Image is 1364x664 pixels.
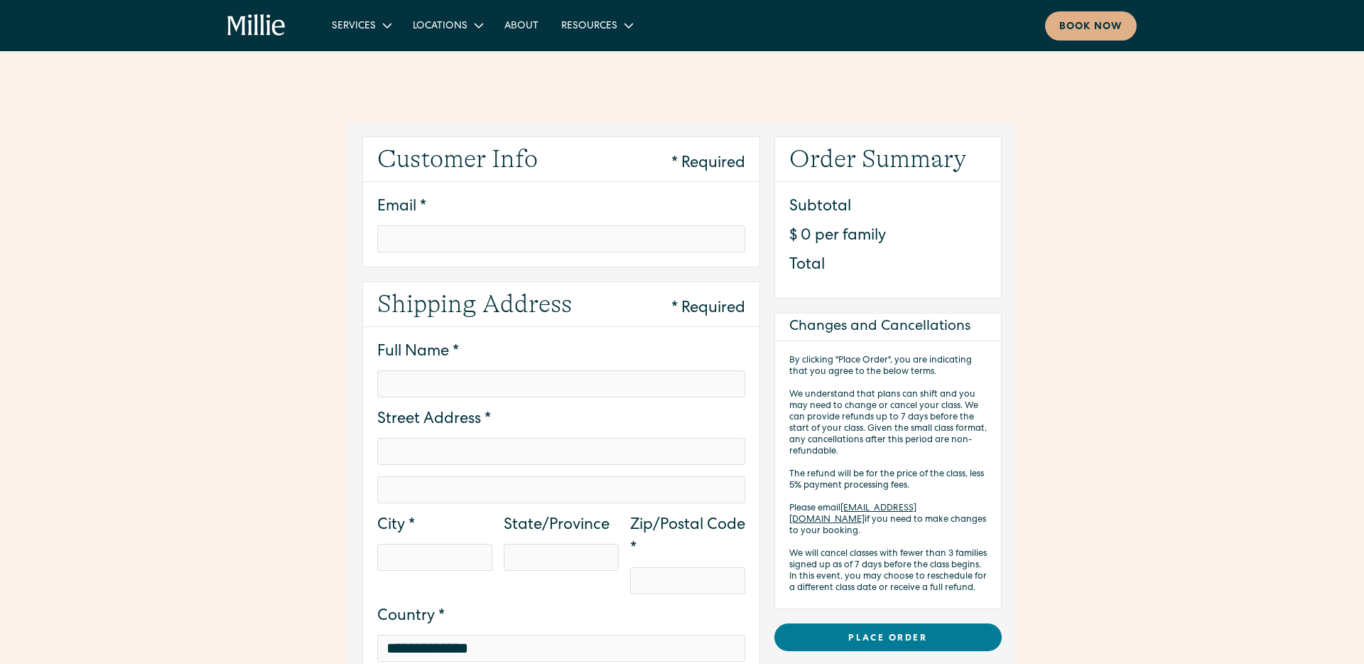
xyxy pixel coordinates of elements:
a: Book now [1045,11,1137,41]
div: Total [789,255,825,278]
div: * Required [671,153,745,176]
h2: Customer Info [377,140,538,178]
div: Book now [1059,20,1122,35]
div: Locations [401,14,493,37]
div: Resources [550,14,643,37]
div: Locations [413,19,467,34]
p: By clicking "Place Order", you are indicating that you agree to the below terms. ‍ We understand ... [789,355,987,594]
h5: Changes and Cancellations [789,316,970,338]
a: About [493,14,550,37]
h2: Shipping Address [377,285,572,323]
a: Place Order [774,623,1002,651]
div: * Required [671,298,745,321]
h2: Order Summary [789,140,966,178]
a: [EMAIL_ADDRESS][DOMAIN_NAME] [789,504,916,525]
div: Resources [561,19,617,34]
div: Services [320,14,401,37]
a: home [227,14,286,37]
input: Shipping address optional [377,476,745,503]
label: Email * [377,196,745,220]
label: Country * [377,606,745,629]
div: Services [332,19,376,34]
div: Subtotal [789,196,851,220]
label: Zip/Postal Code * [630,515,745,562]
label: Street Address * [377,409,745,432]
label: Full Name * [377,341,745,365]
label: State/Province [504,515,619,538]
div: $ 0 per family [789,225,886,249]
label: City * [377,515,492,538]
